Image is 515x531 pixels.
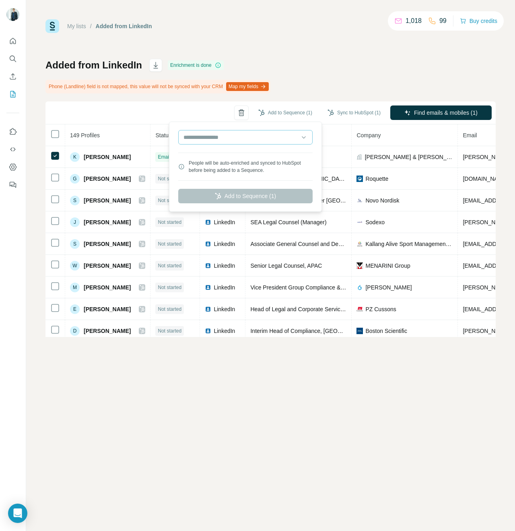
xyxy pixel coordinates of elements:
[356,132,381,138] span: Company
[168,60,224,70] div: Enrichment is done
[189,159,313,174] div: People will be auto-enriched and synced to HubSpot before being added to a Sequence.
[414,109,478,117] span: Find emails & mobiles (1)
[250,262,322,269] span: Senior Legal Counsel, APAC
[439,16,447,26] p: 99
[253,107,318,119] button: Add to Sequence (1)
[365,218,384,226] span: Sodexo
[84,196,131,205] span: [PERSON_NAME]
[406,16,422,26] p: 1,018
[365,240,453,248] span: Kallang Alive Sport Management Co Pte. Ltd.
[70,239,80,249] div: S
[6,142,19,157] button: Use Surfe API
[89,48,136,53] div: Keywords by Traffic
[158,219,181,226] span: Not started
[84,283,131,291] span: [PERSON_NAME]
[6,87,19,101] button: My lists
[45,59,142,72] h1: Added from LinkedIn
[8,504,27,523] div: Open Intercom Messenger
[90,22,92,30] li: /
[365,175,388,183] span: Roquette
[158,153,183,161] span: Email found
[84,240,131,248] span: [PERSON_NAME]
[250,306,408,312] span: Head of Legal and Corporate Services, [GEOGRAPHIC_DATA]
[460,15,497,27] button: Buy credits
[214,305,235,313] span: LinkedIn
[70,152,80,162] div: K
[80,47,87,53] img: tab_keywords_by_traffic_grey.svg
[250,219,326,225] span: SEA Legal Counsel (Manager)
[84,175,131,183] span: [PERSON_NAME]
[45,19,59,33] img: Surfe Logo
[205,284,211,291] img: LinkedIn logo
[214,218,235,226] span: LinkedIn
[365,262,410,270] span: MENARINI Group
[158,197,181,204] span: Not started
[70,196,80,205] div: S
[158,327,181,335] span: Not started
[70,261,80,271] div: W
[70,132,100,138] span: 149 Profiles
[84,153,131,161] span: [PERSON_NAME]
[23,13,39,19] div: v 4.0.25
[13,13,19,19] img: logo_orange.svg
[84,305,131,313] span: [PERSON_NAME]
[365,305,396,313] span: PZ Cussons
[31,48,72,53] div: Domain Overview
[45,80,270,93] div: Phone (Landline) field is not mapped, this value will not be synced with your CRM
[365,283,412,291] span: [PERSON_NAME]
[6,69,19,84] button: Enrich CSV
[6,34,19,48] button: Quick start
[226,82,269,91] button: Map my fields
[205,241,211,247] img: LinkedIn logo
[214,327,235,335] span: LinkedIn
[6,178,19,192] button: Feedback
[356,328,363,334] img: company-logo
[70,326,80,336] div: D
[84,262,131,270] span: [PERSON_NAME]
[158,306,181,313] span: Not started
[463,132,477,138] span: Email
[96,22,152,30] div: Added from LinkedIn
[356,241,363,247] img: company-logo
[250,284,356,291] span: Vice President Group Compliance & Legal
[356,262,363,269] img: company-logo
[70,217,80,227] div: J
[13,21,19,27] img: website_grey.svg
[21,21,89,27] div: Domain: [DOMAIN_NAME]
[70,283,80,292] div: M
[6,8,19,21] img: Avatar
[356,219,363,225] img: company-logo
[67,23,86,29] a: My lists
[158,262,181,269] span: Not started
[84,327,131,335] span: [PERSON_NAME]
[158,175,181,182] span: Not started
[6,52,19,66] button: Search
[84,218,131,226] span: [PERSON_NAME]
[356,284,363,291] img: company-logo
[6,124,19,139] button: Use Surfe on LinkedIn
[356,197,363,204] img: company-logo
[22,47,28,53] img: tab_domain_overview_orange.svg
[356,306,363,312] img: company-logo
[214,283,235,291] span: LinkedIn
[250,328,382,334] span: Interim Head of Compliance, [GEOGRAPHIC_DATA]
[250,241,385,247] span: Associate General Counsel and Deputy Head of Legal
[214,262,235,270] span: LinkedIn
[205,306,211,312] img: LinkedIn logo
[70,174,80,184] div: G
[205,328,211,334] img: LinkedIn logo
[214,240,235,248] span: LinkedIn
[158,240,181,248] span: Not started
[365,327,407,335] span: Boston Scientific
[6,160,19,174] button: Dashboard
[158,284,181,291] span: Not started
[356,176,363,182] img: company-logo
[205,262,211,269] img: LinkedIn logo
[365,153,453,161] span: [PERSON_NAME] & [PERSON_NAME]
[365,196,399,205] span: Novo Nordisk
[322,107,386,119] button: Sync to HubSpot (1)
[390,105,492,120] button: Find emails & mobiles (1)
[155,132,171,138] span: Status
[205,219,211,225] img: LinkedIn logo
[70,304,80,314] div: E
